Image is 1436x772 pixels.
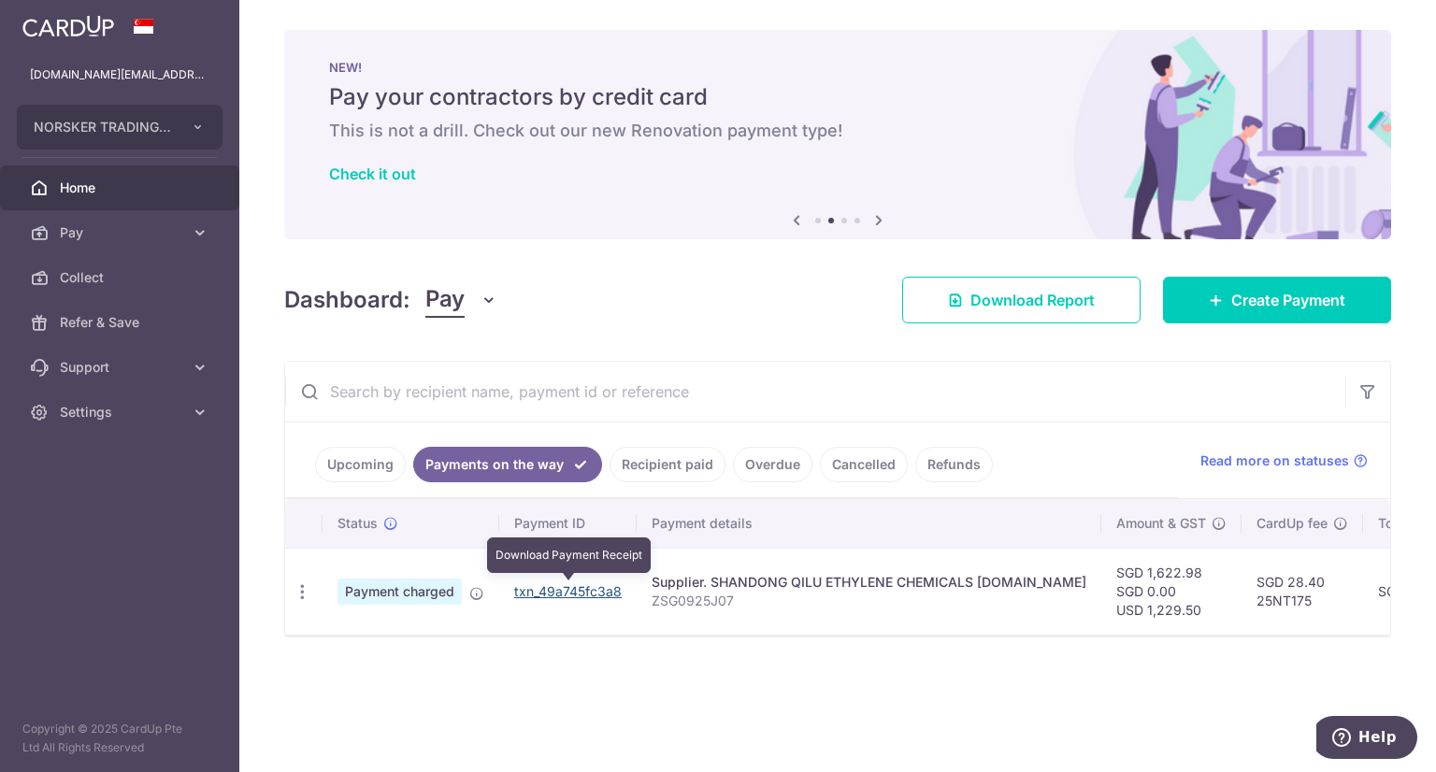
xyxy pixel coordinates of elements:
div: Download Payment Receipt [487,537,651,573]
span: Settings [60,403,183,422]
img: CardUp [22,15,114,37]
span: Collect [60,268,183,287]
a: Create Payment [1163,277,1391,323]
span: NORSKER TRADING HOUSE PTE LTD [34,118,172,136]
span: Pay [425,282,465,318]
a: Payments on the way [413,447,602,482]
h5: Pay your contractors by credit card [329,82,1346,112]
a: Download Report [902,277,1141,323]
span: Amount & GST [1116,514,1206,533]
td: SGD 1,622.98 SGD 0.00 USD 1,229.50 [1101,548,1242,635]
button: NORSKER TRADING HOUSE PTE LTD [17,105,223,150]
h6: This is not a drill. Check out our new Renovation payment type! [329,120,1346,142]
p: ZSG0925J07 [652,592,1086,610]
div: Supplier. SHANDONG QILU ETHYLENE CHEMICALS [DOMAIN_NAME] [652,573,1086,592]
p: NEW! [329,60,1346,75]
a: Cancelled [820,447,908,482]
th: Payment ID [499,499,637,548]
span: Home [60,179,183,197]
a: Recipient paid [610,447,725,482]
img: Renovation banner [284,30,1391,239]
span: Status [337,514,378,533]
input: Search by recipient name, payment id or reference [285,362,1345,422]
a: Overdue [733,447,812,482]
span: Download Report [970,289,1095,311]
p: [DOMAIN_NAME][EMAIL_ADDRESS][DOMAIN_NAME] [30,65,209,84]
a: Check it out [329,164,416,183]
a: Refunds [915,447,993,482]
a: txn_49a745fc3a8 [514,583,622,599]
a: Read more on statuses [1200,451,1368,470]
iframe: Opens a widget where you can find more information [1316,716,1417,763]
span: Create Payment [1231,289,1345,311]
span: Refer & Save [60,313,183,332]
span: Pay [60,223,183,242]
span: Payment charged [337,579,462,605]
span: Support [60,358,183,377]
h4: Dashboard: [284,283,410,317]
td: SGD 28.40 25NT175 [1242,548,1363,635]
a: Upcoming [315,447,406,482]
span: Read more on statuses [1200,451,1349,470]
button: Pay [425,282,497,318]
span: CardUp fee [1256,514,1328,533]
th: Payment details [637,499,1101,548]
